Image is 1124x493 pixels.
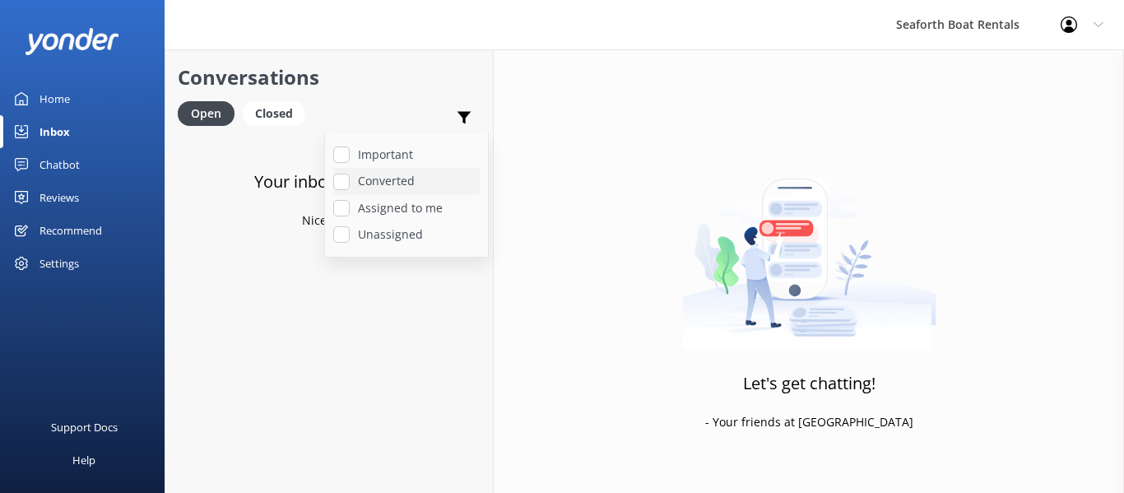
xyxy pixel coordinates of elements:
p: Nice work [302,212,356,230]
div: Reviews [39,181,79,214]
label: Important [333,146,480,164]
img: yonder-white-logo.png [25,28,119,55]
a: Closed [243,104,314,122]
h2: Conversations [178,62,481,93]
label: Unassigned [333,226,480,244]
h3: Your inbox is empty [254,169,405,195]
div: Help [72,444,95,477]
div: Closed [243,101,305,126]
div: Open [178,101,235,126]
a: Open [178,104,243,122]
p: - Your friends at [GEOGRAPHIC_DATA] [705,413,913,431]
h3: Let's get chatting! [743,370,876,397]
img: artwork of a man stealing a conversation from at giant smartphone [682,144,936,350]
div: Support Docs [51,411,118,444]
label: Converted [333,172,480,190]
div: Chatbot [39,148,80,181]
label: Assigned to me [333,199,480,217]
div: Settings [39,247,79,280]
div: Inbox [39,115,70,148]
div: Home [39,82,70,115]
div: Recommend [39,214,102,247]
